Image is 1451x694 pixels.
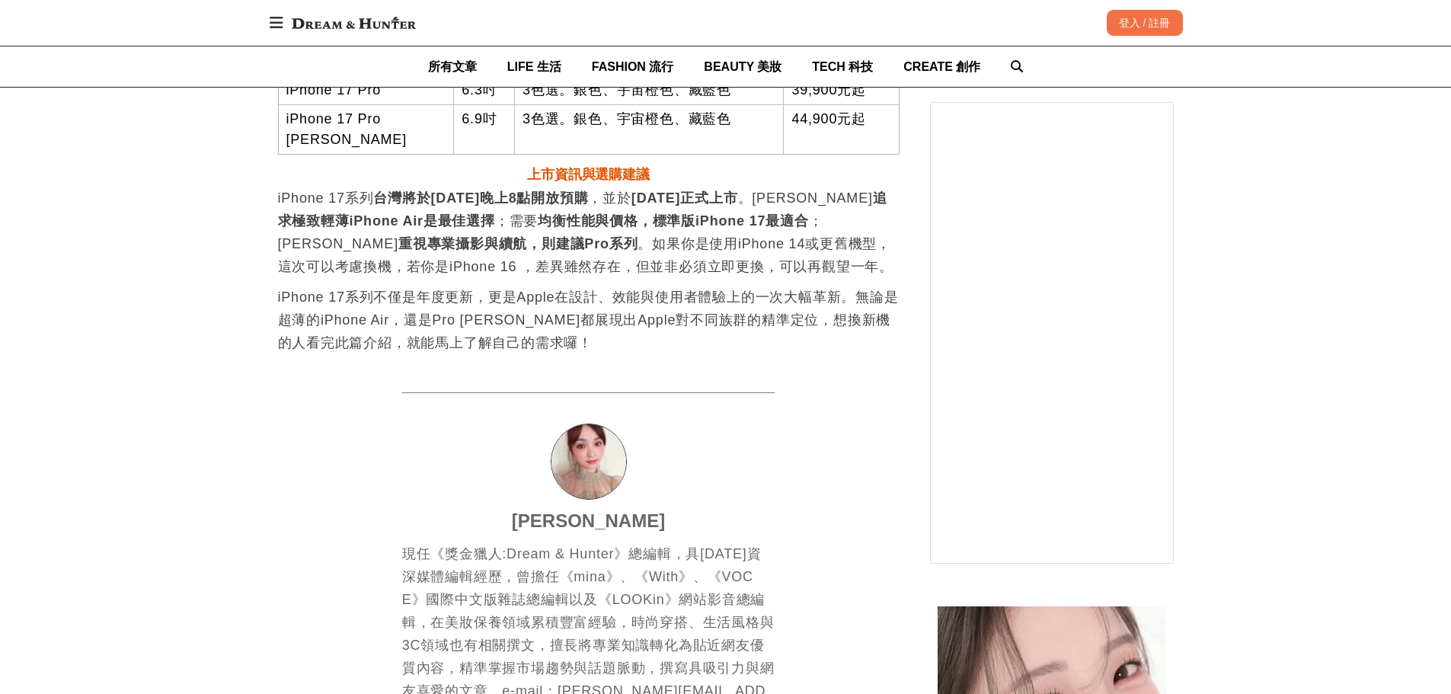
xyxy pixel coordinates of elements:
[278,75,454,104] td: iPhone 17 Pro
[398,236,638,251] strong: 重視專業攝影與續航，則建議Pro系列
[512,507,665,535] a: [PERSON_NAME]
[551,424,626,499] img: Avatar
[507,46,561,87] a: LIFE 生活
[527,167,649,182] span: 上市資訊與選購建議
[428,46,477,87] a: 所有文章
[784,104,899,154] td: 44,900元起
[278,187,900,278] p: iPhone 17系列 ，並於 。[PERSON_NAME] ；需要 ；[PERSON_NAME] 。如果你是使用iPhone 14或更舊機型，這次可以考慮換機，若你是iPhone 16 ，差異...
[278,286,900,354] p: iPhone 17系列不僅是年度更新，更是Apple在設計、效能與使用者體驗上的一次大幅革新。無論是超薄的iPhone Air，還是Pro [PERSON_NAME]都展現出Apple對不同族群...
[812,60,873,73] span: TECH 科技
[454,104,515,154] td: 6.9吋
[784,75,899,104] td: 39,900元起
[592,46,674,87] a: FASHION 流行
[514,75,783,104] td: 3色選。銀色、宇宙橙色、藏藍色
[278,104,454,154] td: iPhone 17 Pro [PERSON_NAME]
[278,190,887,229] strong: 追求極致輕薄iPhone Air是最佳選擇
[704,46,781,87] a: BEAUTY 美妝
[284,9,423,37] img: Dream & Hunter
[903,46,980,87] a: CREATE 創作
[428,60,477,73] span: 所有文章
[631,190,738,206] strong: [DATE]正式上市
[514,104,783,154] td: 3色選。銀色、宇宙橙色、藏藍色
[812,46,873,87] a: TECH 科技
[1107,10,1183,36] div: 登入 / 註冊
[592,60,674,73] span: FASHION 流行
[538,213,808,229] strong: 均衡性能與價格，標準版iPhone 17最適合
[507,60,561,73] span: LIFE 生活
[373,190,588,206] strong: 台灣將於[DATE]晚上8點開放預購
[903,60,980,73] span: CREATE 創作
[704,60,781,73] span: BEAUTY 美妝
[454,75,515,104] td: 6.3吋
[551,424,627,500] a: Avatar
